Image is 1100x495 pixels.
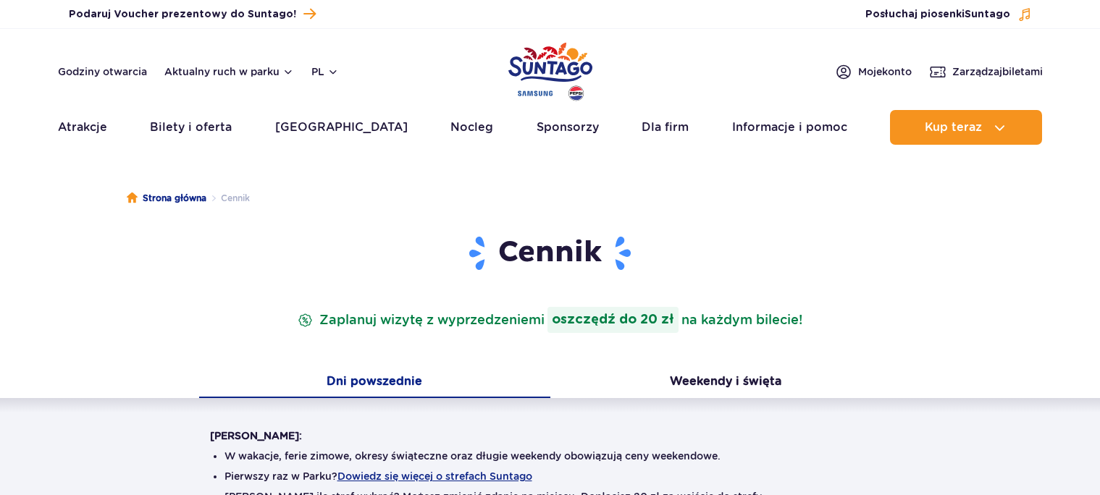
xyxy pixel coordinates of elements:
a: Godziny otwarcia [58,64,147,79]
a: Informacje i pomoc [732,110,847,145]
a: [GEOGRAPHIC_DATA] [275,110,408,145]
a: Sponsorzy [537,110,599,145]
h1: Cennik [210,234,891,272]
button: pl [311,64,339,79]
a: Atrakcje [58,110,107,145]
li: Pierwszy raz w Parku? [224,469,876,483]
button: Posłuchaj piosenkiSuntago [865,7,1032,22]
strong: oszczędź do 20 zł [547,307,679,333]
span: Moje konto [858,64,912,79]
a: Park of Poland [508,36,592,103]
a: Mojekonto [835,63,912,80]
a: Nocleg [450,110,493,145]
span: Kup teraz [925,121,982,134]
a: Strona główna [127,191,206,206]
span: Suntago [965,9,1010,20]
span: Posłuchaj piosenki [865,7,1010,22]
a: Zarządzajbiletami [929,63,1043,80]
span: Podaruj Voucher prezentowy do Suntago! [69,7,296,22]
li: W wakacje, ferie zimowe, okresy świąteczne oraz długie weekendy obowiązują ceny weekendowe. [224,449,876,463]
button: Aktualny ruch w parku [164,66,294,77]
button: Weekendy i święta [550,368,902,398]
button: Dowiedz się więcej o strefach Suntago [337,470,532,482]
span: Zarządzaj biletami [952,64,1043,79]
a: Bilety i oferta [150,110,232,145]
a: Podaruj Voucher prezentowy do Suntago! [69,4,316,24]
strong: [PERSON_NAME]: [210,430,302,441]
button: Kup teraz [890,110,1042,145]
p: Zaplanuj wizytę z wyprzedzeniem na każdym bilecie! [295,307,805,333]
li: Cennik [206,191,250,206]
a: Dla firm [642,110,689,145]
button: Dni powszednie [199,368,550,398]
